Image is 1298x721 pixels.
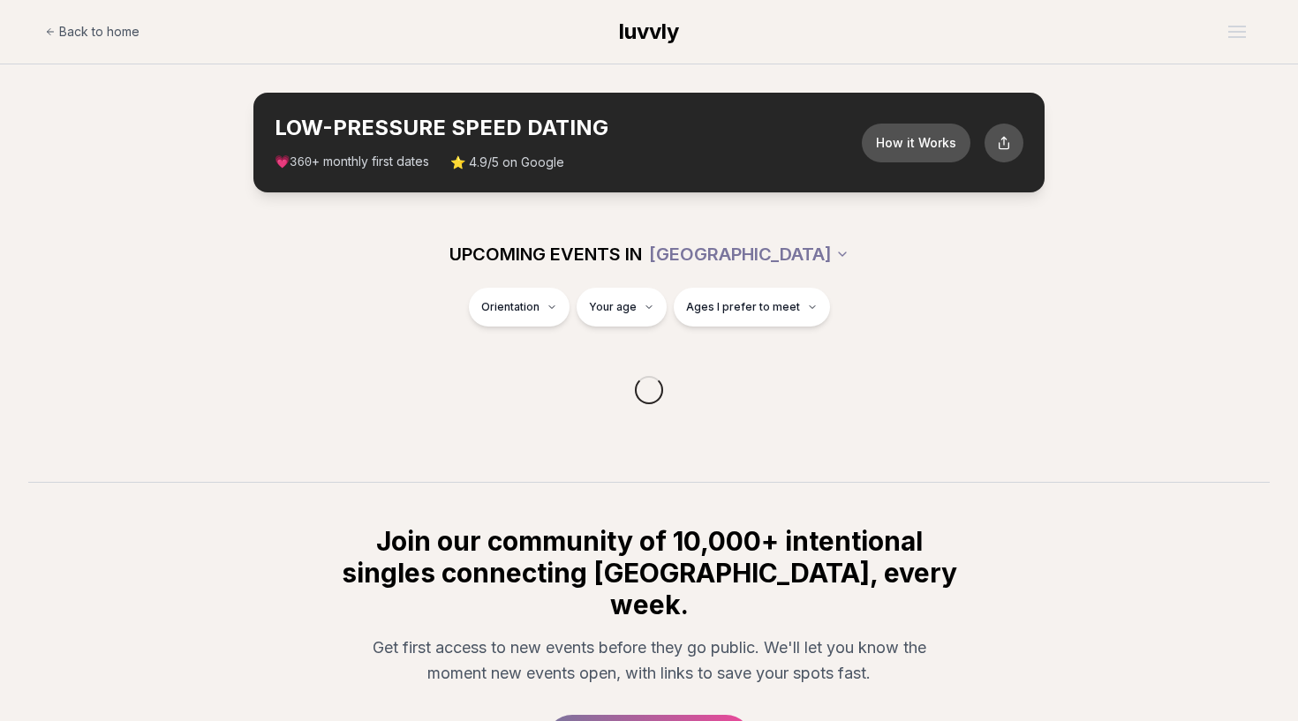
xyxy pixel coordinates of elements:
button: Your age [577,288,667,327]
span: ⭐ 4.9/5 on Google [450,154,564,171]
span: luvvly [619,19,679,44]
a: luvvly [619,18,679,46]
button: [GEOGRAPHIC_DATA] [649,235,849,274]
span: Back to home [59,23,140,41]
a: Back to home [45,14,140,49]
button: Orientation [469,288,570,327]
span: Orientation [481,300,540,314]
span: Ages I prefer to meet [686,300,800,314]
span: UPCOMING EVENTS IN [449,242,642,267]
span: 💗 + monthly first dates [275,153,429,171]
h2: LOW-PRESSURE SPEED DATING [275,114,862,142]
p: Get first access to new events before they go public. We'll let you know the moment new events op... [352,635,946,687]
button: Ages I prefer to meet [674,288,830,327]
button: How it Works [862,124,970,162]
h2: Join our community of 10,000+ intentional singles connecting [GEOGRAPHIC_DATA], every week. [338,525,960,620]
span: Your age [589,300,637,314]
button: Open menu [1221,19,1253,45]
span: 360 [290,155,312,169]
